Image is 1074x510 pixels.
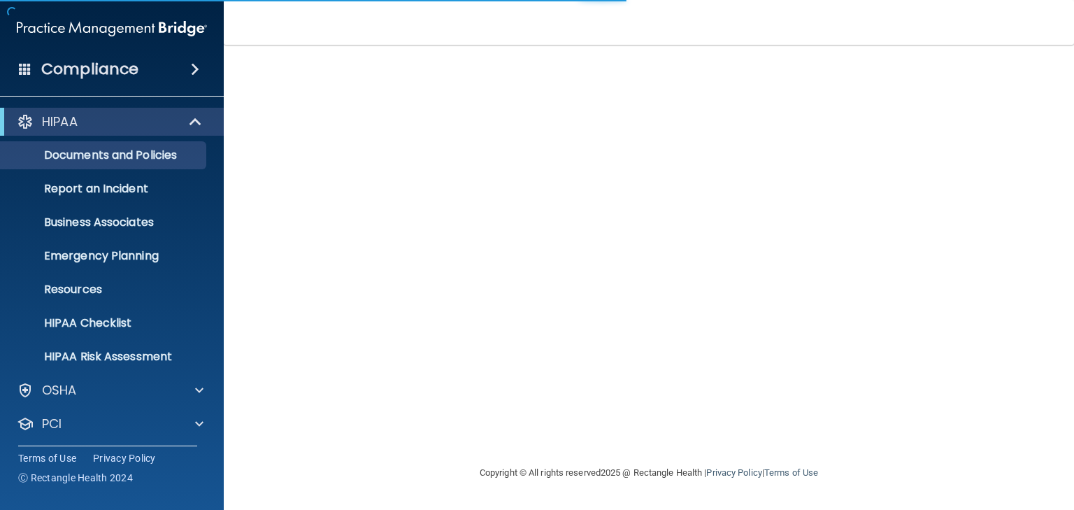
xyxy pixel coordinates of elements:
div: Copyright © All rights reserved 2025 @ Rectangle Health | | [394,451,904,495]
p: OSHA [42,382,77,399]
span: Ⓒ Rectangle Health 2024 [18,471,133,485]
p: Documents and Policies [9,148,200,162]
p: Resources [9,283,200,297]
p: HIPAA Checklist [9,316,200,330]
img: PMB logo [17,15,207,43]
a: OSHA [17,382,203,399]
a: Privacy Policy [706,467,761,478]
a: Terms of Use [18,451,76,465]
p: HIPAA Risk Assessment [9,350,200,364]
a: HIPAA [17,113,203,130]
h4: Compliance [41,59,138,79]
p: Report an Incident [9,182,200,196]
p: PCI [42,416,62,432]
a: Privacy Policy [93,451,156,465]
p: HIPAA [42,113,78,130]
p: Emergency Planning [9,249,200,263]
a: Terms of Use [764,467,818,478]
a: PCI [17,416,203,432]
p: Business Associates [9,215,200,229]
